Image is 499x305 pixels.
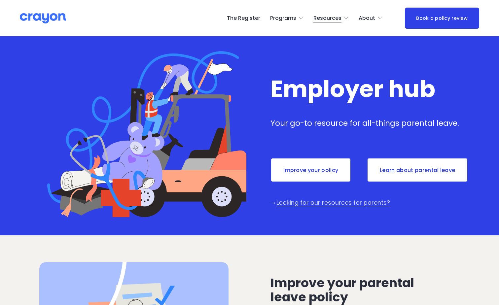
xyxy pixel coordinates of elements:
[270,13,303,23] a: folder dropdown
[227,13,260,23] a: The Register
[270,118,460,129] p: Your go-to resource for all-things parental leave.
[270,198,276,207] span: →
[270,158,351,182] a: Improve your policy
[313,13,349,23] a: folder dropdown
[270,14,296,23] span: Programs
[405,8,479,29] a: Book a policy review
[276,198,390,207] a: Looking for our resources for parents?
[313,14,341,23] span: Resources
[359,13,382,23] a: folder dropdown
[367,158,468,182] a: Learn about parental leave
[270,77,460,101] h1: Employer hub
[20,13,66,24] img: Crayon
[359,14,375,23] span: About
